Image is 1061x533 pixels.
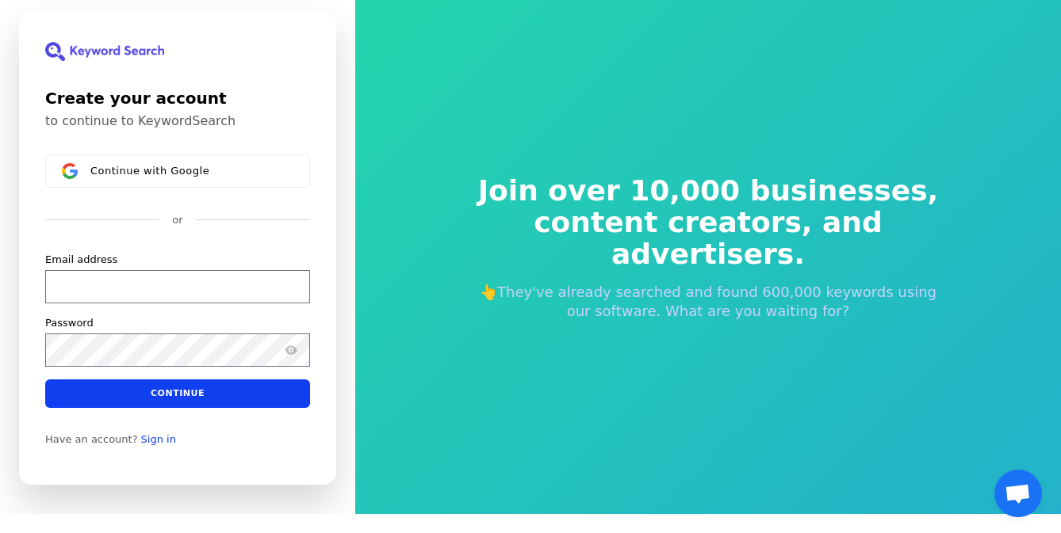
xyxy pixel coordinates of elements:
[45,315,94,329] label: Password
[467,283,949,321] p: 👆They've already searched and found 600,000 keywords using our software. What are you waiting for?
[467,207,949,270] span: content creators, and advertisers.
[90,164,209,177] span: Continue with Google
[45,154,310,188] button: Sign in with GoogleContinue with Google
[282,340,301,359] button: Show password
[45,42,164,61] img: KeywordSearch
[45,113,310,129] p: to continue to KeywordSearch
[45,379,310,407] button: Continue
[45,252,117,266] label: Email address
[45,86,310,110] h1: Create your account
[141,432,176,445] a: Sign in
[467,175,949,207] span: Join over 10,000 businesses,
[994,470,1042,517] a: Open chat
[45,432,138,445] span: Have an account?
[62,163,78,179] img: Sign in with Google
[172,213,182,227] p: or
